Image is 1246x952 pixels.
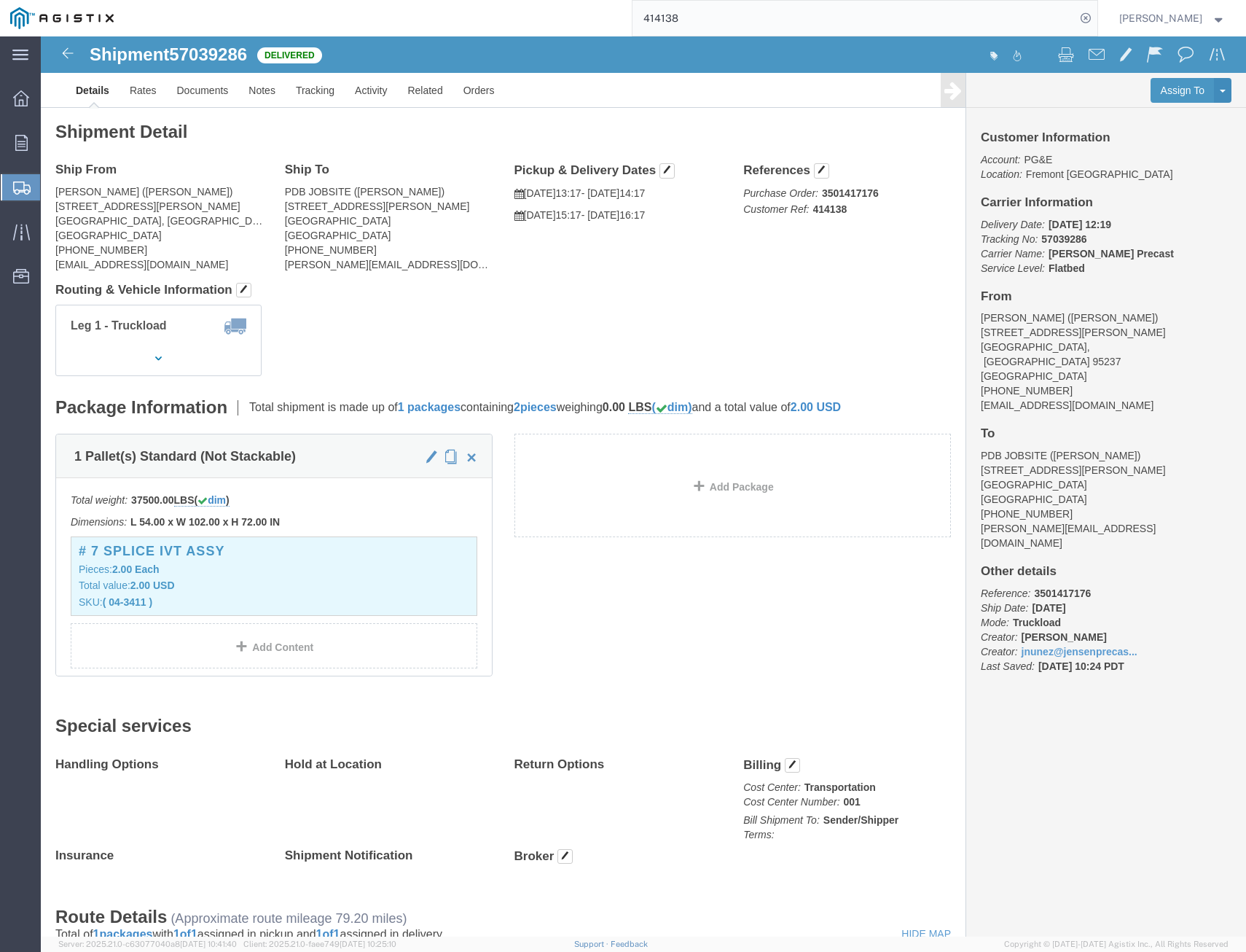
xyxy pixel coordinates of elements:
a: Feedback [611,940,648,948]
span: [DATE] 10:41:40 [180,940,237,948]
span: Copyright © [DATE]-[DATE] Agistix Inc., All Rights Reserved [1004,938,1229,951]
span: Leilani Castellanos [1119,10,1202,26]
span: Client: 2025.21.0-faee749 [243,940,396,948]
input: Search for shipment number, reference number [632,1,1075,36]
button: [PERSON_NAME] [1118,9,1226,27]
a: Support [574,940,611,948]
img: logo [10,7,114,29]
iframe: FS Legacy Container [41,36,1246,937]
span: Server: 2025.21.0-c63077040a8 [58,940,237,948]
span: [DATE] 10:25:10 [340,940,396,948]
